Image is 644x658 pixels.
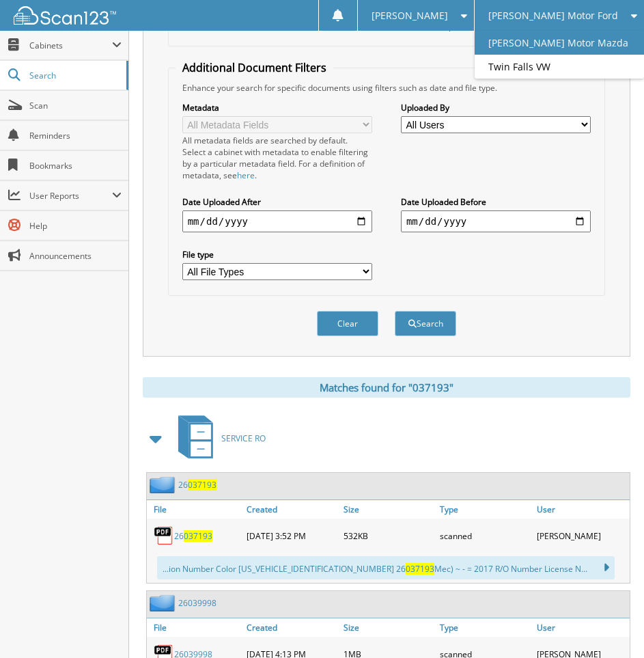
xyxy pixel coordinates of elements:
[576,592,644,658] iframe: Chat Widget
[188,479,216,491] span: 037193
[178,597,216,609] a: 26039998
[176,60,333,75] legend: Additional Document Filters
[436,500,533,519] a: Type
[29,190,112,202] span: User Reports
[29,220,122,232] span: Help
[29,250,122,262] span: Announcements
[533,522,630,549] div: [PERSON_NAME]
[340,522,436,549] div: 532KB
[340,618,436,637] a: Size
[29,130,122,141] span: Reminders
[147,618,243,637] a: File
[401,210,591,232] input: end
[29,40,112,51] span: Cabinets
[317,311,378,336] button: Clear
[29,160,122,172] span: Bookmarks
[475,55,644,79] a: Twin Falls VW
[401,102,591,113] label: Uploaded By
[243,618,339,637] a: Created
[243,500,339,519] a: Created
[237,169,255,181] a: here
[184,530,212,542] span: 037193
[150,594,178,612] img: folder2.png
[182,102,372,113] label: Metadata
[147,500,243,519] a: File
[176,82,598,94] div: Enhance your search for specific documents using filters such as date and file type.
[157,556,615,579] div: ...ion Number Color [US_VEHICLE_IDENTIFICATION_NUMBER] 26 Mec) ~ - = 2017 R/O Number License N...
[143,377,630,398] div: Matches found for "037193"
[372,12,448,20] span: [PERSON_NAME]
[243,522,339,549] div: [DATE] 3:52 PM
[436,522,533,549] div: scanned
[182,135,372,181] div: All metadata fields are searched by default. Select a cabinet with metadata to enable filtering b...
[436,618,533,637] a: Type
[182,210,372,232] input: start
[182,249,372,260] label: File type
[488,12,618,20] span: [PERSON_NAME] Motor Ford
[178,479,216,491] a: 26037193
[406,563,434,575] span: 037193
[182,196,372,208] label: Date Uploaded After
[395,311,456,336] button: Search
[221,433,266,444] span: SERVICE RO
[401,196,591,208] label: Date Uploaded Before
[154,525,174,546] img: PDF.png
[174,530,212,542] a: 26037193
[170,411,266,465] a: SERVICE RO
[29,100,122,111] span: Scan
[29,70,120,81] span: Search
[340,500,436,519] a: Size
[150,476,178,493] img: folder2.png
[14,6,116,25] img: scan123-logo-white.svg
[533,500,630,519] a: User
[475,31,644,55] a: [PERSON_NAME] Motor Mazda
[533,618,630,637] a: User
